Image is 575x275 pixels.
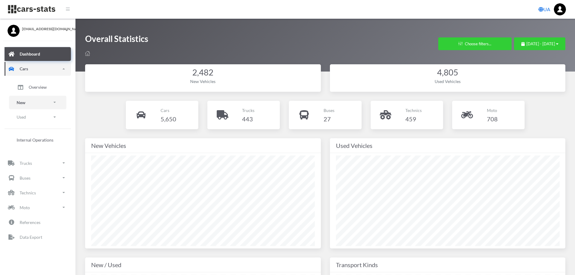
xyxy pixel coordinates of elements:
[514,37,565,50] button: [DATE] - [DATE]
[9,110,66,124] a: Used
[5,215,71,229] a: References
[91,141,315,150] div: New Vehicles
[17,137,53,143] span: Internal Operations
[85,33,148,47] h1: Overall Statistics
[20,159,32,167] p: Trucks
[22,26,68,32] span: [EMAIL_ADDRESS][DOMAIN_NAME]
[5,171,71,185] a: Buses
[336,141,560,150] div: Used Vehicles
[91,260,315,270] div: New / Used
[336,78,560,85] div: Used Vehicles
[5,156,71,170] a: Trucks
[5,200,71,214] a: Moto
[8,25,68,32] a: [EMAIL_ADDRESS][DOMAIN_NAME]
[20,65,28,72] p: Cars
[5,62,71,76] a: Cars
[242,114,254,124] h4: 443
[161,114,176,124] h4: 5,650
[20,233,42,241] p: Data Export
[5,186,71,200] a: Technics
[405,114,422,124] h4: 459
[536,3,553,15] a: UA
[17,113,26,121] p: Used
[336,67,560,78] div: 4,805
[9,96,66,109] a: New
[526,41,555,46] span: [DATE] - [DATE]
[487,107,498,114] p: Moto
[20,219,40,226] p: References
[336,260,560,270] div: Transport Kinds
[5,230,71,244] a: Data Export
[20,189,36,197] p: Technics
[324,107,334,114] p: Buses
[487,114,498,124] h4: 708
[5,47,71,61] a: Dashboard
[324,114,334,124] h4: 27
[29,84,47,90] span: Overview
[554,3,566,15] img: ...
[20,50,40,58] p: Dashboard
[17,99,25,106] p: New
[91,67,315,78] div: 2,482
[91,78,315,85] div: New Vehicles
[20,174,30,182] p: Buses
[438,37,512,50] button: Choose filters...
[161,107,176,114] p: Cars
[20,204,30,211] p: Moto
[242,107,254,114] p: Trucks
[405,107,422,114] p: Technics
[8,5,56,14] img: navbar brand
[9,134,66,146] a: Internal Operations
[9,80,66,95] a: Overview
